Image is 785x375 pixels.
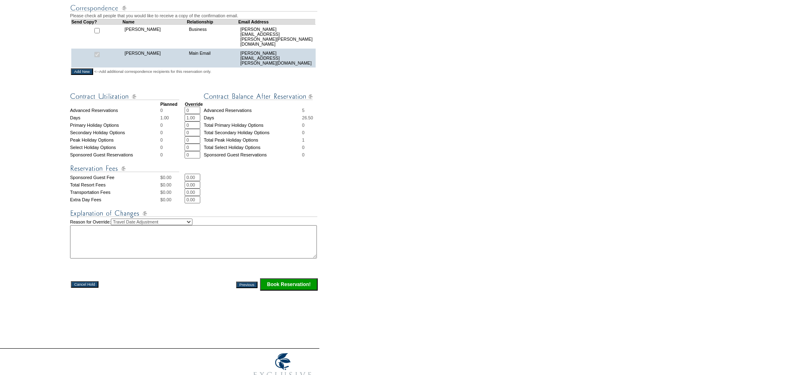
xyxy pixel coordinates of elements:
td: Reason for Override: [70,219,319,259]
td: Total Resort Fees [70,181,160,189]
td: Name [122,19,187,24]
td: Main Email [187,49,238,68]
span: 1.00 [160,115,169,120]
td: [PERSON_NAME] [122,49,187,68]
td: [PERSON_NAME] [122,24,187,49]
td: [PERSON_NAME][EMAIL_ADDRESS][PERSON_NAME][DOMAIN_NAME] [238,49,315,68]
td: Total Select Holiday Options [204,144,302,151]
td: Send Copy? [71,19,123,24]
span: 5 [302,108,305,113]
td: Sponsored Guest Reservations [204,151,302,158]
span: 0 [302,152,305,157]
input: Add New [71,68,93,75]
span: 0 [160,123,163,128]
td: Select Holiday Options [70,144,160,151]
span: 0 [160,130,163,135]
strong: Planned [160,102,177,107]
td: Relationship [187,19,238,24]
span: 0 [160,152,163,157]
input: Previous [236,282,258,288]
td: Transportation Fees [70,189,160,196]
span: 0.00 [163,190,171,195]
td: Email Address [238,19,315,24]
td: Peak Holiday Options [70,136,160,144]
td: Total Secondary Holiday Options [204,129,302,136]
span: 0 [160,137,163,142]
span: <--Add additional correspondence recipients for this reservation only. [94,69,211,74]
span: 1 [302,137,305,142]
span: 0 [302,123,305,128]
td: Extra Day Fees [70,196,160,203]
td: Days [204,114,302,121]
span: 0 [302,130,305,135]
img: Explanation of Changes [70,208,317,219]
span: Please check all people that you would like to receive a copy of the confirmation email. [70,13,238,18]
input: Click this button to finalize your reservation. [260,278,318,291]
td: $ [160,189,185,196]
span: 0 [160,145,163,150]
span: 0 [302,145,305,150]
td: Business [187,24,238,49]
span: 0.00 [163,182,171,187]
img: Reservation Fees [70,163,179,174]
span: 26.50 [302,115,313,120]
td: [PERSON_NAME][EMAIL_ADDRESS][PERSON_NAME][PERSON_NAME][DOMAIN_NAME] [238,24,315,49]
td: $ [160,181,185,189]
input: Cancel Hold [71,281,98,288]
td: Primary Holiday Options [70,121,160,129]
td: Sponsored Guest Reservations [70,151,160,158]
img: Contract Balance After Reservation [204,91,313,102]
span: 0.00 [163,175,171,180]
td: Total Peak Holiday Options [204,136,302,144]
td: Advanced Reservations [70,107,160,114]
span: 0.00 [163,197,171,202]
strong: Override [185,102,203,107]
td: $ [160,196,185,203]
img: Contract Utilization [70,91,179,102]
td: Total Primary Holiday Options [204,121,302,129]
span: 0 [160,108,163,113]
td: Advanced Reservations [204,107,302,114]
td: Secondary Holiday Options [70,129,160,136]
td: Days [70,114,160,121]
td: $ [160,174,185,181]
td: Sponsored Guest Fee [70,174,160,181]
